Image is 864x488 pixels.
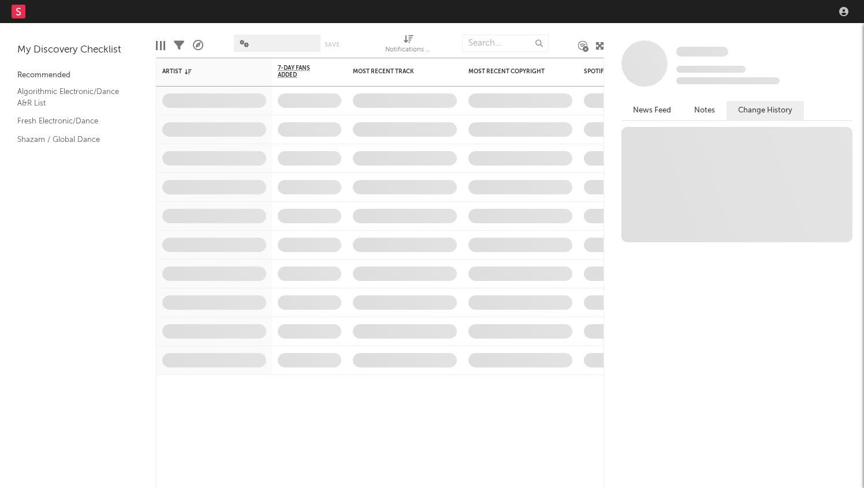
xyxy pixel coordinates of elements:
div: Filters [174,29,184,62]
button: Save [325,42,340,48]
a: Some Artist [676,46,728,58]
span: 7-Day Fans Added [278,65,324,78]
span: Tracking Since: [DATE] [676,66,746,73]
div: Notifications (Artist) [385,29,431,62]
span: Some Artist [676,47,728,57]
div: Most Recent Copyright [468,68,555,75]
button: Notes [683,101,727,120]
a: Algorithmic Electronic/Dance A&R List [17,85,127,109]
div: Notifications (Artist) [385,43,431,57]
a: Shazam / Global Dance [17,133,127,146]
div: Most Recent Track [353,68,440,75]
div: Spotify Monthly Listeners [584,68,671,75]
div: My Discovery Checklist [17,43,139,57]
button: Change History [727,101,804,120]
div: Edit Columns [156,29,165,62]
div: Artist [162,68,249,75]
input: Search... [462,35,549,52]
div: Recommended [17,69,139,82]
button: News Feed [621,101,683,120]
div: A&R Pipeline [193,29,203,62]
a: Fresh Electronic/Dance [17,115,127,127]
span: 0 fans last week [676,77,780,84]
